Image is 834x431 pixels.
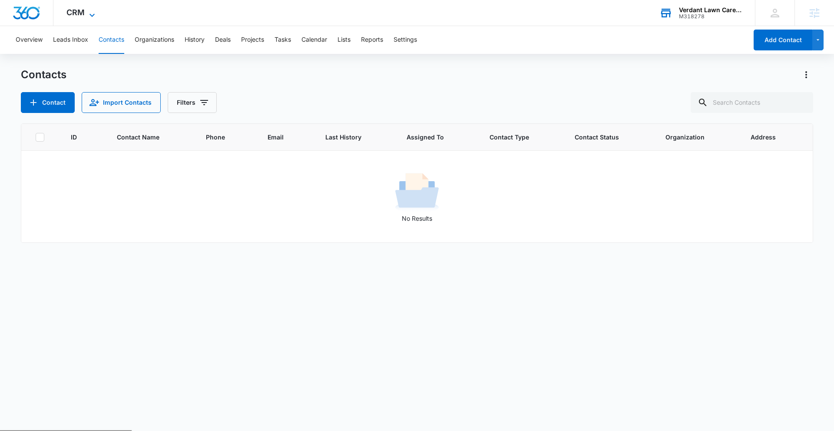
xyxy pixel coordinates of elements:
[23,23,96,30] div: Domain: [DOMAIN_NAME]
[53,26,88,54] button: Leads Inbox
[22,214,812,223] p: No Results
[185,26,205,54] button: History
[168,92,217,113] button: Filters
[14,23,21,30] img: website_grey.svg
[33,51,78,57] div: Domain Overview
[24,14,43,21] div: v 4.0.25
[754,30,812,50] button: Add Contact
[66,8,85,17] span: CRM
[82,92,161,113] button: Import Contacts
[679,7,742,13] div: account name
[665,133,717,142] span: Organization
[241,26,264,54] button: Projects
[96,51,146,57] div: Keywords by Traffic
[21,92,75,113] button: Add Contact
[71,133,83,142] span: ID
[490,133,541,142] span: Contact Type
[23,50,30,57] img: tab_domain_overview_orange.svg
[215,26,231,54] button: Deals
[325,133,373,142] span: Last History
[135,26,174,54] button: Organizations
[21,68,66,81] h1: Contacts
[751,133,786,142] span: Address
[679,13,742,20] div: account id
[407,133,456,142] span: Assigned To
[338,26,351,54] button: Lists
[575,133,632,142] span: Contact Status
[117,133,172,142] span: Contact Name
[206,133,234,142] span: Phone
[16,26,43,54] button: Overview
[275,26,291,54] button: Tasks
[361,26,383,54] button: Reports
[86,50,93,57] img: tab_keywords_by_traffic_grey.svg
[799,68,813,82] button: Actions
[14,14,21,21] img: logo_orange.svg
[301,26,327,54] button: Calendar
[691,92,813,113] input: Search Contacts
[395,170,439,214] img: No Results
[99,26,124,54] button: Contacts
[268,133,292,142] span: Email
[394,26,417,54] button: Settings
